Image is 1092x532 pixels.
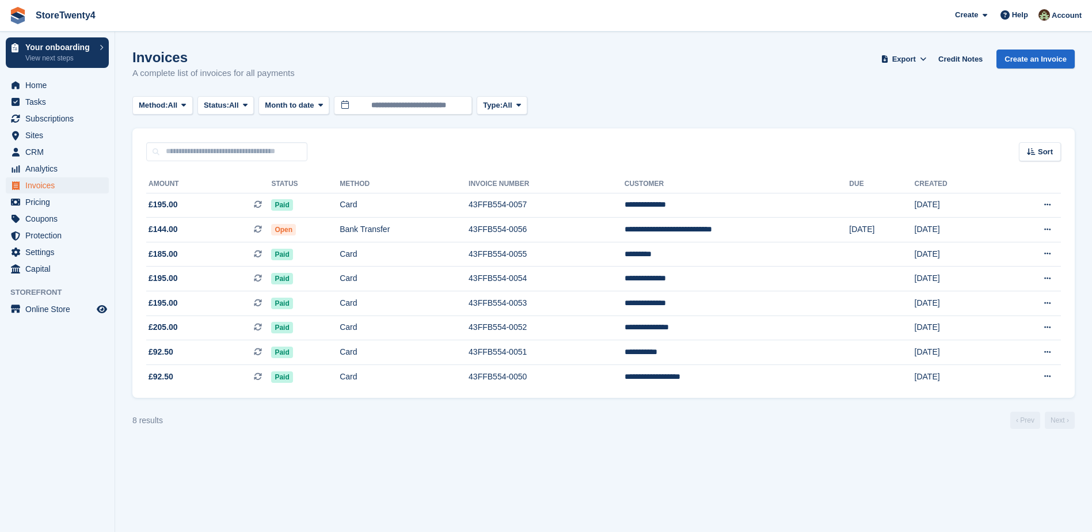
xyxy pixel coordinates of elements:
span: Paid [271,249,292,260]
a: menu [6,177,109,193]
span: Tasks [25,94,94,110]
span: £195.00 [149,297,178,309]
a: menu [6,144,109,160]
td: [DATE] [915,316,999,340]
span: Create [955,9,978,21]
span: £195.00 [149,272,178,284]
a: menu [6,161,109,177]
td: Card [340,267,469,291]
button: Month to date [258,96,329,115]
a: menu [6,194,109,210]
th: Customer [625,175,850,193]
span: All [168,100,178,111]
a: menu [6,261,109,277]
a: Next [1045,412,1075,429]
td: 43FFB554-0052 [469,316,625,340]
span: Analytics [25,161,94,177]
span: Settings [25,244,94,260]
button: Status: All [197,96,254,115]
td: [DATE] [915,242,999,267]
a: menu [6,244,109,260]
span: £92.50 [149,371,173,383]
span: Subscriptions [25,111,94,127]
button: Method: All [132,96,193,115]
span: Sites [25,127,94,143]
p: A complete list of invoices for all payments [132,67,295,80]
img: stora-icon-8386f47178a22dfd0bd8f6a31ec36ba5ce8667c1dd55bd0f319d3a0aa187defe.svg [9,7,26,24]
span: Storefront [10,287,115,298]
span: Help [1012,9,1028,21]
span: Coupons [25,211,94,227]
span: Pricing [25,194,94,210]
span: Sort [1038,146,1053,158]
a: menu [6,94,109,110]
td: 43FFB554-0053 [469,291,625,316]
span: All [503,100,512,111]
a: menu [6,211,109,227]
span: Capital [25,261,94,277]
td: Card [340,242,469,267]
th: Status [271,175,340,193]
span: £185.00 [149,248,178,260]
a: Previous [1010,412,1040,429]
td: [DATE] [915,291,999,316]
th: Due [849,175,914,193]
span: £205.00 [149,321,178,333]
a: Preview store [95,302,109,316]
span: Status: [204,100,229,111]
button: Export [878,50,929,69]
span: Account [1052,10,1082,21]
a: menu [6,111,109,127]
img: Lee Hanlon [1038,9,1050,21]
td: Card [340,364,469,389]
a: Your onboarding View next steps [6,37,109,68]
span: Protection [25,227,94,244]
nav: Page [1008,412,1077,429]
span: All [229,100,239,111]
span: Home [25,77,94,93]
span: £195.00 [149,199,178,211]
span: Type: [483,100,503,111]
span: Method: [139,100,168,111]
a: menu [6,301,109,317]
div: 8 results [132,415,163,427]
td: Card [340,193,469,218]
span: £92.50 [149,346,173,358]
th: Invoice Number [469,175,625,193]
td: 43FFB554-0051 [469,340,625,365]
td: [DATE] [915,340,999,365]
span: £144.00 [149,223,178,235]
span: Invoices [25,177,94,193]
span: Month to date [265,100,314,111]
span: Open [271,224,296,235]
td: [DATE] [915,193,999,218]
th: Created [915,175,999,193]
a: Credit Notes [934,50,987,69]
td: [DATE] [915,218,999,242]
td: 43FFB554-0050 [469,364,625,389]
a: StoreTwenty4 [31,6,100,25]
span: CRM [25,144,94,160]
span: Paid [271,199,292,211]
td: Card [340,291,469,316]
td: Card [340,316,469,340]
td: Bank Transfer [340,218,469,242]
td: 43FFB554-0056 [469,218,625,242]
a: Create an Invoice [996,50,1075,69]
th: Method [340,175,469,193]
button: Type: All [477,96,527,115]
td: 43FFB554-0054 [469,267,625,291]
span: Paid [271,371,292,383]
span: Paid [271,298,292,309]
th: Amount [146,175,271,193]
td: [DATE] [915,364,999,389]
span: Online Store [25,301,94,317]
span: Paid [271,322,292,333]
span: Paid [271,273,292,284]
a: menu [6,227,109,244]
p: View next steps [25,53,94,63]
span: Paid [271,347,292,358]
span: Export [892,54,916,65]
td: 43FFB554-0057 [469,193,625,218]
h1: Invoices [132,50,295,65]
